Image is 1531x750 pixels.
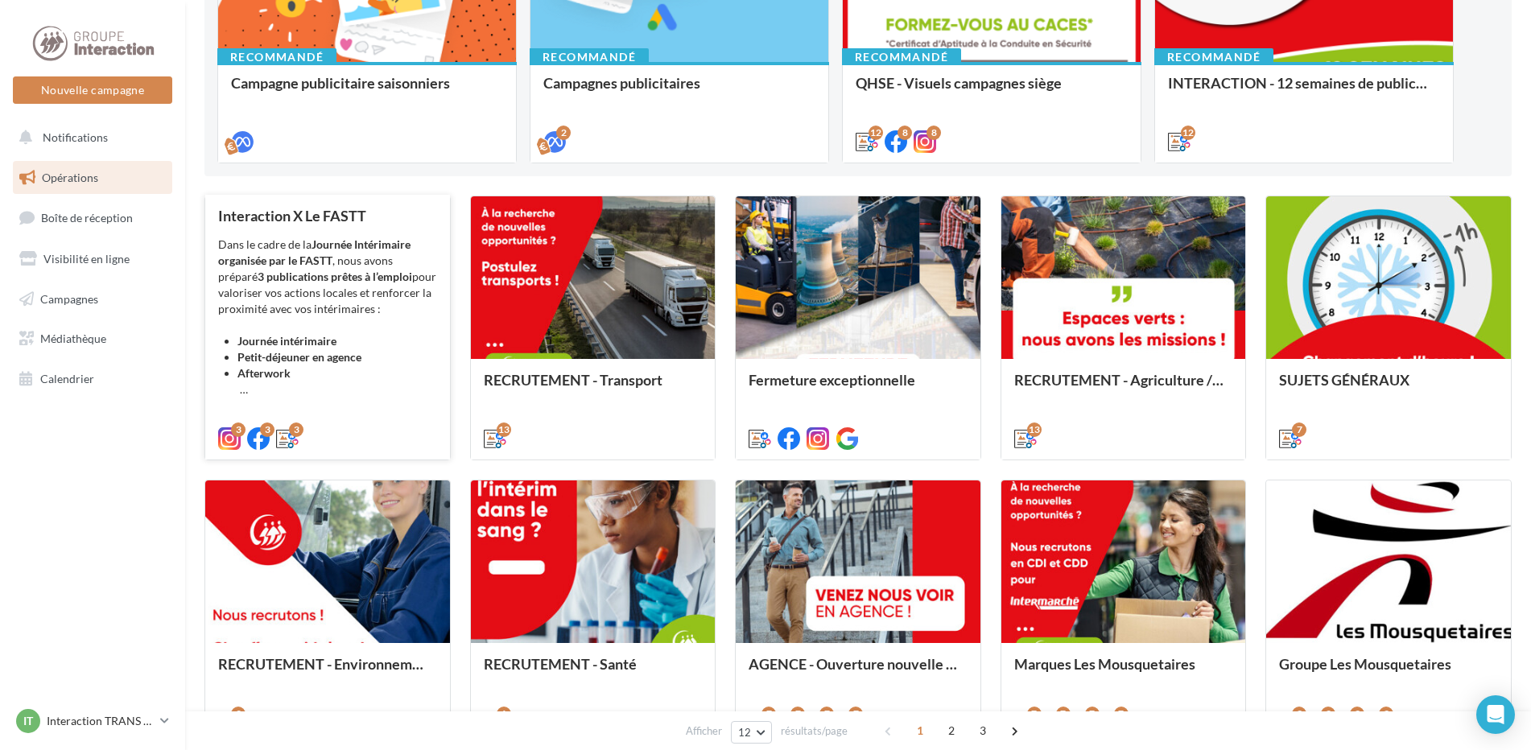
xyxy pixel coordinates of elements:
div: RECRUTEMENT - Transport [484,372,703,404]
a: Opérations [10,161,175,195]
div: Fermeture exceptionnelle [749,372,968,404]
span: IT [23,713,33,729]
p: Interaction TRANS EN [GEOGRAPHIC_DATA] [47,713,154,729]
div: 7 [819,707,834,721]
div: 7 [1292,422,1306,437]
span: 1 [907,718,933,744]
div: 2 [556,126,571,140]
div: 7 [1085,707,1100,721]
div: Recommandé [217,48,336,66]
span: 3 [970,718,996,744]
span: 12 [738,726,752,739]
a: IT Interaction TRANS EN [GEOGRAPHIC_DATA] [13,706,172,736]
div: 13 [1027,422,1042,437]
div: Campagnes publicitaires [543,75,815,107]
strong: Petit-déjeuner en agence [237,350,361,364]
span: Afficher [686,723,722,739]
div: Groupe Les Mousquetaires [1279,656,1498,688]
div: Recommandé [530,48,649,66]
div: 8 [926,126,941,140]
span: Visibilité en ligne [43,252,130,266]
div: RECRUTEMENT - Santé [484,656,703,688]
span: Médiathèque [40,332,106,345]
div: 7 [1114,707,1129,721]
div: 7 [761,707,776,721]
div: 3 [231,422,246,437]
div: Recommandé [1154,48,1273,66]
div: 3 [1350,707,1364,721]
div: 3 [1379,707,1393,721]
div: RECRUTEMENT - Environnement [218,656,437,688]
div: 12 [1181,126,1195,140]
strong: Afterwork [237,366,291,380]
div: Recommandé [842,48,961,66]
div: RECRUTEMENT - Agriculture / Espaces verts [1014,372,1233,404]
strong: 3 publications prêtes à l’emploi [258,270,412,283]
div: SUJETS GÉNÉRAUX [1279,372,1498,404]
div: 13 [497,422,511,437]
div: 7 [790,707,805,721]
span: Calendrier [40,372,94,385]
div: Campagne publicitaire saisonniers [231,75,503,107]
div: 7 [848,707,863,721]
button: Notifications [10,121,169,155]
a: Campagnes [10,282,175,316]
div: AGENCE - Ouverture nouvelle agence [749,656,968,688]
div: 3 [1292,707,1306,721]
div: 6 [497,707,511,721]
div: 3 [289,422,303,437]
span: Campagnes [40,291,98,305]
span: Opérations [42,171,98,184]
span: Boîte de réception [41,211,133,225]
div: Marques Les Mousquetaires [1014,656,1233,688]
div: QHSE - Visuels campagnes siège [856,75,1128,107]
button: 12 [731,721,772,744]
div: 3 [1321,707,1335,721]
span: résultats/page [781,723,848,739]
span: 2 [939,718,964,744]
a: Visibilité en ligne [10,242,175,276]
a: Médiathèque [10,322,175,356]
div: 7 [1027,707,1042,721]
div: Interaction X Le FASTT [218,208,437,224]
div: 7 [1056,707,1071,721]
div: 8 [898,126,912,140]
span: Notifications [43,130,108,144]
a: Boîte de réception [10,200,175,235]
div: Open Intercom Messenger [1476,695,1515,734]
a: Calendrier [10,362,175,396]
div: Dans le cadre de la , nous avons préparé pour valoriser vos actions locales et renforcer la proxi... [218,237,437,398]
div: INTERACTION - 12 semaines de publication [1168,75,1440,107]
button: Nouvelle campagne [13,76,172,104]
div: 12 [869,126,883,140]
strong: Journée intérimaire [237,334,336,348]
div: 3 [260,422,274,437]
strong: Journée Intérimaire organisée par le FASTT [218,237,411,267]
div: 9 [231,707,246,721]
